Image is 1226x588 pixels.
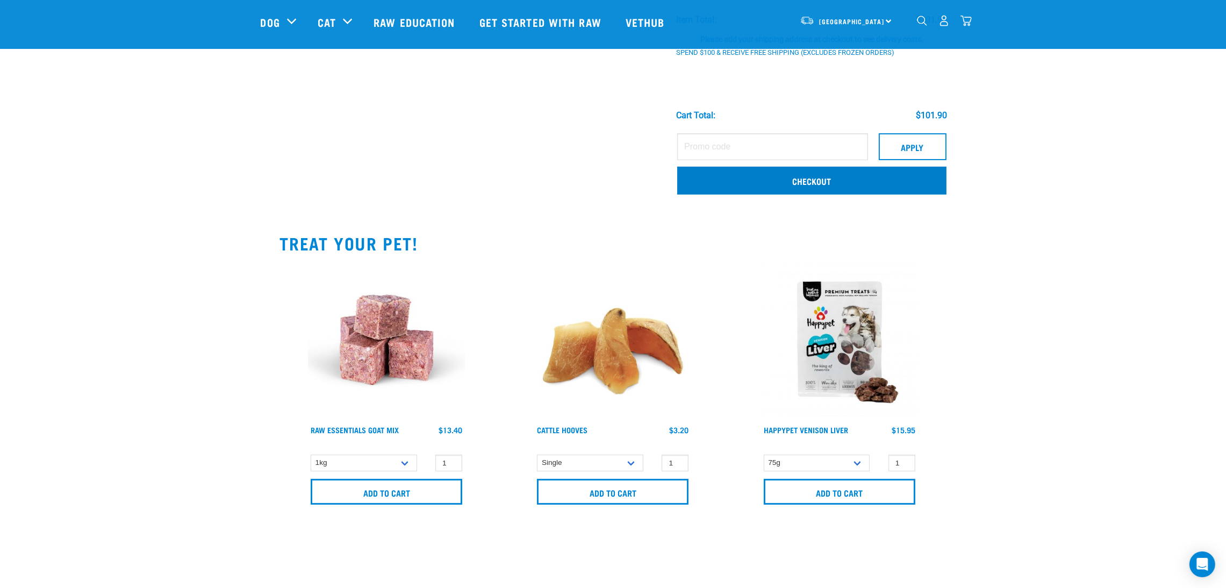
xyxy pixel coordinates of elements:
[280,233,947,253] h2: TREAT YOUR PET!
[888,455,915,471] input: 1
[677,133,867,160] input: Promo code
[439,426,462,434] div: $13.40
[669,426,689,434] div: $3.20
[916,111,947,120] div: $101.90
[318,14,336,30] a: Cat
[1189,551,1215,577] div: Open Intercom Messenger
[764,428,848,432] a: Happypet Venison Liver
[308,261,465,418] img: Goat-MIx_38448.jpg
[261,14,280,30] a: Dog
[662,455,689,471] input: 1
[363,1,468,44] a: Raw Education
[960,15,972,26] img: home-icon@2x.png
[537,479,689,505] input: Add to cart
[435,455,462,471] input: 1
[676,111,715,120] div: Cart total:
[615,1,678,44] a: Vethub
[764,479,915,505] input: Add to cart
[534,261,691,418] img: Cattle_Hooves.jpg
[311,479,462,505] input: Add to cart
[879,133,947,160] button: Apply
[800,16,814,25] img: van-moving.png
[676,49,907,57] div: Spend $100 & Receive Free Shipping (Excludes Frozen Orders)
[677,167,946,195] a: Checkout
[761,261,918,418] img: Happypet_Venison-liver_70g.1.jpg
[820,20,885,24] span: [GEOGRAPHIC_DATA]
[917,16,927,26] img: home-icon-1@2x.png
[892,426,915,434] div: $15.95
[311,428,399,432] a: Raw Essentials Goat Mix
[537,428,587,432] a: Cattle Hooves
[938,15,950,26] img: user.png
[469,1,615,44] a: Get started with Raw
